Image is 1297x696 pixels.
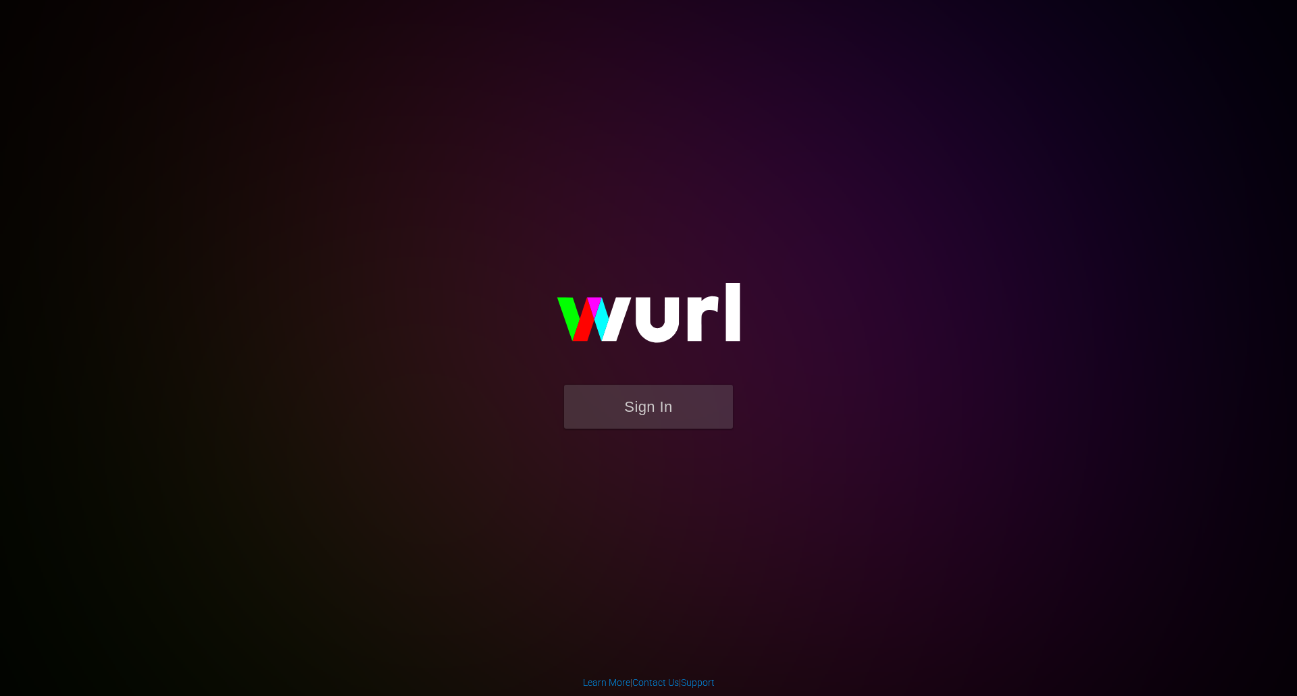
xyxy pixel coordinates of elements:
a: Contact Us [632,677,679,688]
a: Learn More [583,677,630,688]
img: wurl-logo-on-black-223613ac3d8ba8fe6dc639794a292ebdb59501304c7dfd60c99c58986ef67473.svg [513,254,784,385]
div: | | [583,676,715,689]
a: Support [681,677,715,688]
button: Sign In [564,385,733,429]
